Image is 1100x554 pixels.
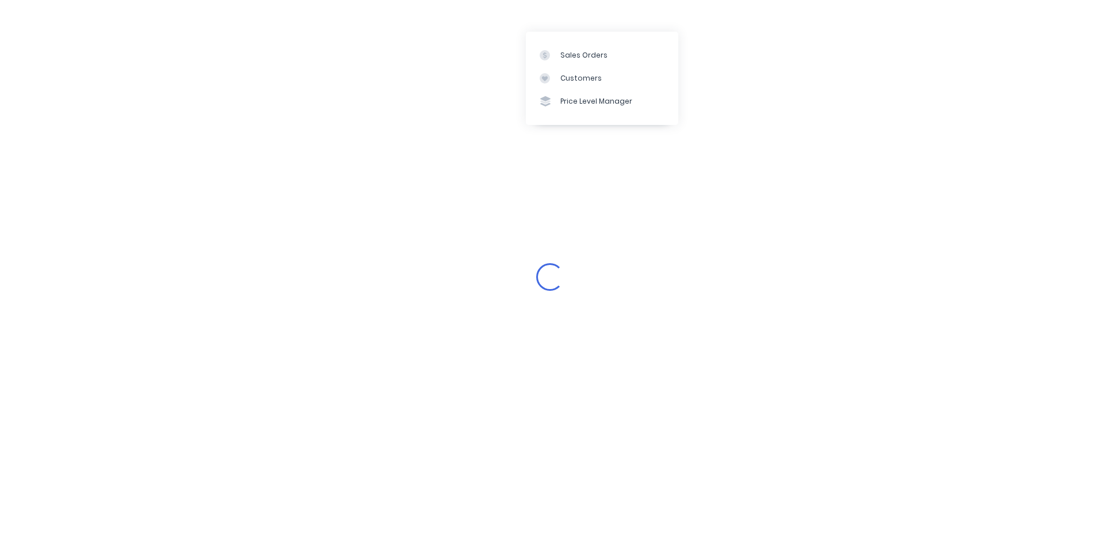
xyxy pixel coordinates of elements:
div: Sales Orders [560,50,608,60]
div: Price Level Manager [560,96,632,107]
div: Customers [560,73,602,84]
a: Customers [526,67,678,90]
a: Sales Orders [526,43,678,66]
a: Price Level Manager [526,90,678,113]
